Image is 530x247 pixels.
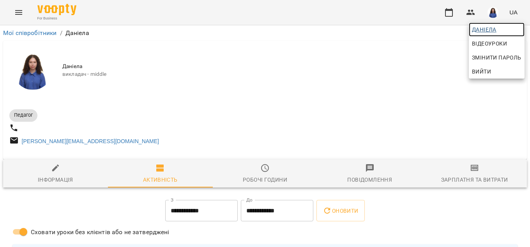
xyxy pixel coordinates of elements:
span: Змінити пароль [472,53,521,62]
a: Даніела [469,23,525,37]
span: Відеоуроки [472,39,507,48]
a: Відеоуроки [469,37,510,51]
span: Вийти [472,67,491,76]
a: Змінити пароль [469,51,525,65]
span: Даніела [472,25,521,34]
button: Вийти [469,65,525,79]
